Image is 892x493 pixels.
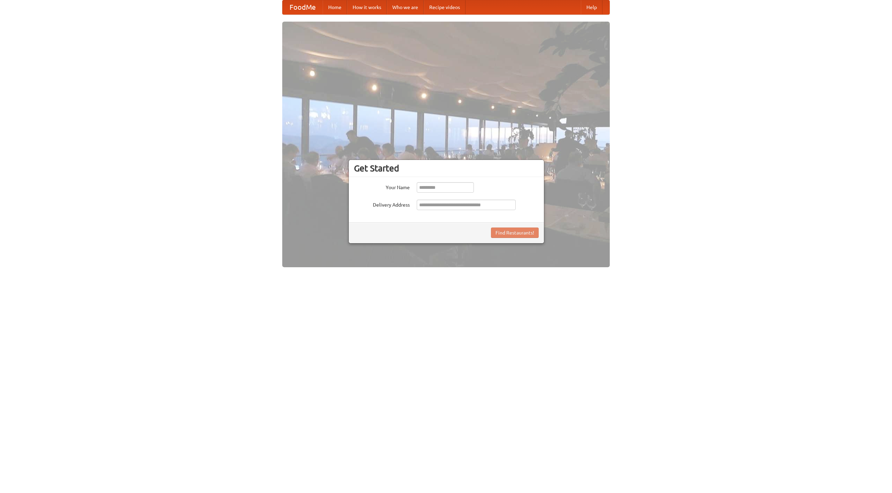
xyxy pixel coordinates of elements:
a: Home [323,0,347,14]
a: Recipe videos [424,0,466,14]
button: Find Restaurants! [491,228,539,238]
label: Delivery Address [354,200,410,208]
a: How it works [347,0,387,14]
label: Your Name [354,182,410,191]
a: Help [581,0,602,14]
h3: Get Started [354,163,539,174]
a: Who we are [387,0,424,14]
a: FoodMe [283,0,323,14]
